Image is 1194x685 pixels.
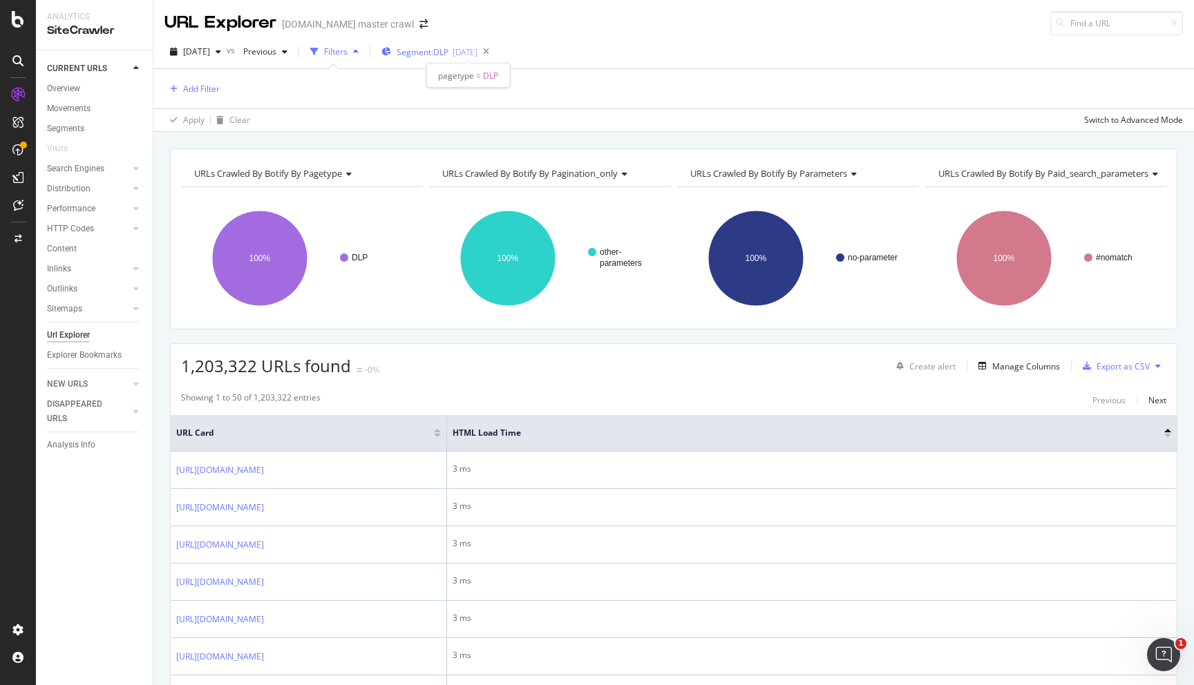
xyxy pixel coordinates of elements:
div: Apply [183,114,205,126]
text: other- [600,247,621,257]
button: Add Filter [164,81,220,97]
input: Find a URL [1050,11,1183,35]
div: CURRENT URLS [47,61,107,76]
button: Next [1148,392,1166,408]
text: 100% [746,253,767,263]
h4: URLs Crawled By Botify By pagetype [191,162,410,184]
div: Analysis Info [47,438,95,452]
button: Switch to Advanced Mode [1079,109,1183,131]
div: Inlinks [47,262,71,276]
a: Sitemaps [47,302,129,316]
span: = [476,70,481,81]
div: NEW URLS [47,377,88,392]
button: Export as CSV [1077,355,1150,377]
div: 3 ms [453,463,1171,475]
div: Previous [1092,394,1126,406]
div: SiteCrawler [47,23,142,39]
h4: URLs Crawled By Botify By parameters [688,162,906,184]
div: Visits [47,142,68,156]
a: [URL][DOMAIN_NAME] [176,612,264,626]
a: Visits [47,142,82,156]
div: Add Filter [183,83,220,95]
button: Filters [305,41,364,63]
a: [URL][DOMAIN_NAME] [176,650,264,664]
div: Movements [47,102,91,116]
a: NEW URLS [47,377,129,392]
div: Next [1148,394,1166,406]
a: Outlinks [47,282,129,296]
div: Create alert [909,360,956,372]
div: URL Explorer [164,11,276,35]
text: 100% [994,253,1015,263]
span: Previous [238,46,276,57]
svg: A chart. [925,198,1166,318]
a: Inlinks [47,262,129,276]
span: 1,203,322 URLs found [181,354,351,377]
a: DISAPPEARED URLS [47,397,129,426]
text: no-parameter [848,253,898,262]
img: Equal [357,368,362,372]
div: Export as CSV [1097,360,1150,372]
text: DLP [352,253,368,262]
text: parameters [600,258,642,268]
iframe: Intercom live chat [1147,638,1180,671]
button: Segment:DLP[DATE] [376,41,477,63]
span: URLs Crawled By Botify By pagetype [194,167,342,180]
div: Url Explorer [47,328,90,342]
span: pagetype [438,70,474,81]
div: Segments [47,122,84,136]
div: Switch to Advanced Mode [1084,114,1183,126]
button: Previous [1092,392,1126,408]
a: Search Engines [47,162,129,176]
span: URL Card [176,427,430,439]
div: Clear [229,114,250,126]
div: 3 ms [453,537,1171,550]
div: Filters [324,46,348,57]
a: Explorer Bookmarks [47,348,143,363]
div: 3 ms [453,649,1171,662]
div: Search Engines [47,162,104,176]
div: Performance [47,202,95,216]
svg: A chart. [677,198,918,318]
div: Sitemaps [47,302,82,316]
span: vs [227,44,238,56]
div: Explorer Bookmarks [47,348,122,363]
div: [DATE] [453,46,477,58]
a: [URL][DOMAIN_NAME] [176,501,264,514]
a: Distribution [47,182,129,196]
text: 100% [497,253,519,263]
a: [URL][DOMAIN_NAME] [176,463,264,477]
div: -0% [365,364,379,376]
span: HTML Load Time [453,427,1144,439]
a: HTTP Codes [47,222,129,236]
div: [DOMAIN_NAME] master crawl [282,17,414,31]
span: 1 [1175,638,1186,649]
text: #nomatch [1096,253,1133,262]
a: CURRENT URLS [47,61,129,76]
span: URLs Crawled By Botify By parameters [690,167,847,180]
div: arrow-right-arrow-left [419,19,428,29]
div: 3 ms [453,575,1171,587]
h4: URLs Crawled By Botify By pagination_only [439,162,658,184]
svg: A chart. [429,198,670,318]
a: Segments [47,122,143,136]
div: A chart. [181,198,422,318]
div: Content [47,242,77,256]
a: Url Explorer [47,328,143,342]
span: Segment: DLP [397,46,448,58]
span: URLs Crawled By Botify By pagination_only [442,167,618,180]
a: Movements [47,102,143,116]
text: 100% [249,253,271,263]
button: Clear [211,109,250,131]
div: DISAPPEARED URLS [47,397,117,426]
h4: URLs Crawled By Botify By paid_search_parameters [936,162,1169,184]
div: Showing 1 to 50 of 1,203,322 entries [181,392,321,408]
div: Analytics [47,11,142,23]
div: Distribution [47,182,91,196]
span: DLP [483,70,498,81]
button: Apply [164,109,205,131]
div: HTTP Codes [47,222,94,236]
a: Performance [47,202,129,216]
